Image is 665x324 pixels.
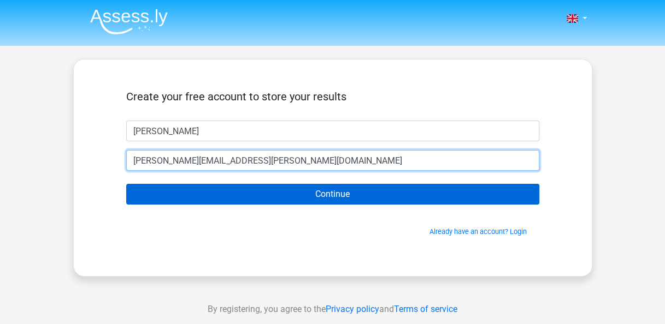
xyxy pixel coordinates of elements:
input: First name [126,121,539,141]
h5: Create your free account to store your results [126,90,539,103]
input: Email [126,150,539,171]
a: Terms of service [394,304,457,314]
input: Continue [126,184,539,205]
a: Already have an account? Login [429,227,527,236]
a: Privacy policy [326,304,379,314]
img: Assessly [90,9,168,34]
